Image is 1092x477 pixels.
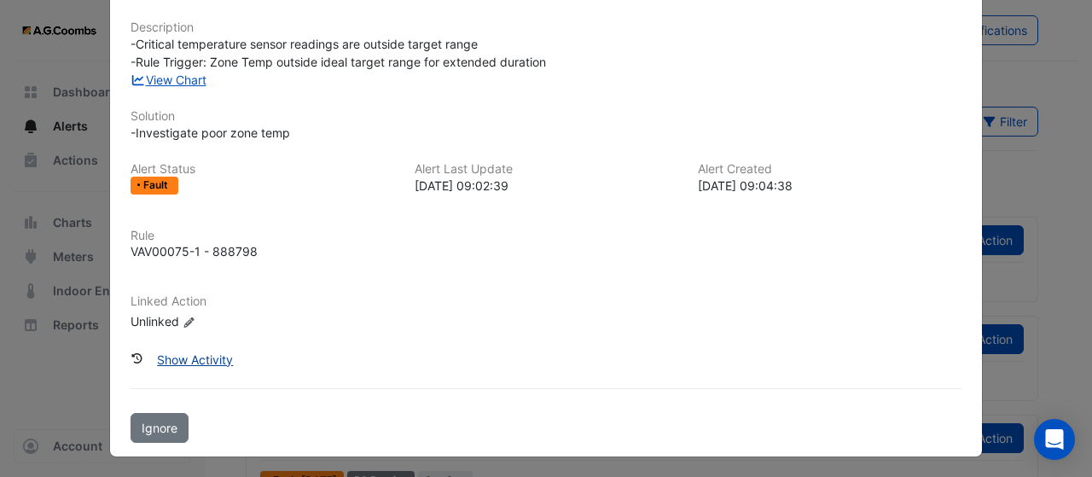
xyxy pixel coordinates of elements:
fa-icon: Edit Linked Action [183,316,195,329]
h6: Description [131,20,961,35]
div: Unlinked [131,312,335,330]
div: Open Intercom Messenger [1034,419,1075,460]
h6: Linked Action [131,294,961,309]
span: Ignore [142,421,177,435]
h6: Alert Status [131,162,394,177]
h6: Alert Created [698,162,961,177]
span: Fault [143,180,171,190]
div: [DATE] 09:04:38 [698,177,961,195]
div: VAV00075-1 - 888798 [131,242,258,260]
button: Show Activity [146,345,244,375]
span: -Investigate poor zone temp [131,125,290,140]
h6: Alert Last Update [415,162,678,177]
h6: Rule [131,229,961,243]
button: Ignore [131,413,189,443]
div: [DATE] 09:02:39 [415,177,678,195]
h6: Solution [131,109,961,124]
span: -Critical temperature sensor readings are outside target range -Rule Trigger: Zone Temp outside i... [131,37,546,69]
a: View Chart [131,73,206,87]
